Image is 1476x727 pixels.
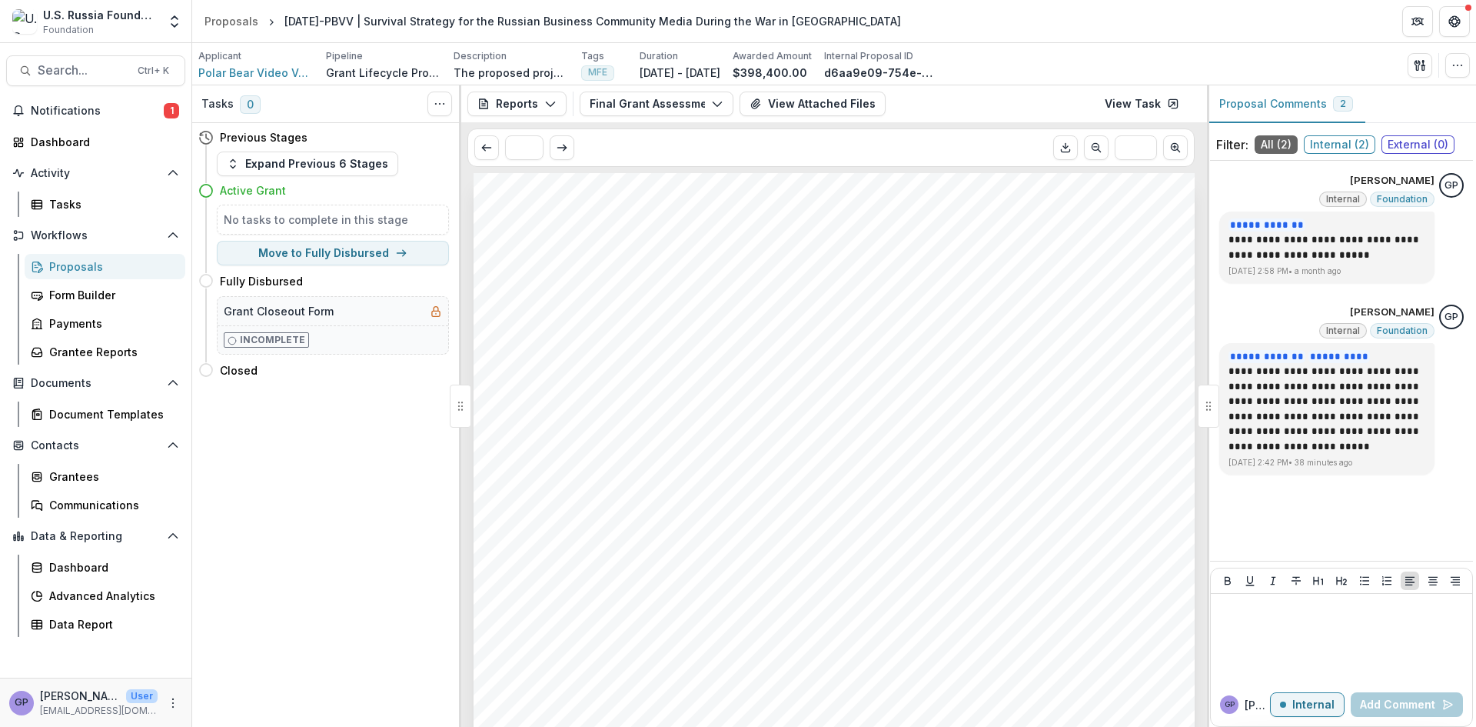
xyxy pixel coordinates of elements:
a: Proposals [198,10,264,32]
button: Add Comment [1351,692,1463,717]
div: Form Builder [49,287,173,303]
a: View Task [1095,92,1188,116]
button: Open Documents [6,371,185,395]
div: Proposals [204,13,258,29]
span: MFE [517,515,548,530]
button: Internal [1270,692,1345,717]
button: Move to Fully Disbursed [217,241,449,265]
div: Dashboard [31,134,173,150]
img: U.S. Russia Foundation [12,9,37,34]
button: Underline [1241,572,1259,590]
a: Dashboard [6,129,185,155]
span: Documents [31,377,161,390]
div: Communications [49,497,173,513]
p: [PERSON_NAME] P [1245,697,1270,713]
span: External ( 0 ) [1381,135,1454,154]
h4: Active Grant [220,182,286,198]
span: Foundation [1377,194,1428,205]
a: Dashboard [25,555,185,580]
button: Partners [1402,6,1433,37]
button: Open Contacts [6,433,185,458]
span: 0 [240,95,261,114]
div: Tasks [49,196,173,212]
a: Grantees [25,464,185,489]
button: Align Right [1446,572,1464,590]
div: Grantee Reports [49,344,173,360]
span: Foundation [43,23,94,37]
p: Internal Proposal ID [824,49,913,63]
button: Bullet List [1355,572,1374,590]
div: Dashboard [49,559,173,575]
span: FINAL GRANT ASSESSMENT [517,258,819,279]
h3: Tasks [201,98,234,111]
p: Duration [640,49,678,63]
p: The proposed project aims to sustain and develop the operations of The Bell by addressing three k... [454,65,569,81]
p: [DATE] 2:42 PM • 38 minutes ago [1228,457,1425,469]
p: $398,400.00 [733,65,807,81]
div: Ctrl + K [135,62,172,79]
button: Search... [6,55,185,86]
p: Pipeline [326,49,363,63]
button: Align Left [1401,572,1419,590]
p: Applicant [198,49,241,63]
button: Bold [1218,572,1237,590]
div: Advanced Analytics [49,588,173,604]
button: Get Help [1439,6,1470,37]
a: Communications [25,492,185,518]
p: Incomplete [240,333,305,347]
button: Ordered List [1378,572,1396,590]
span: Project title [517,417,610,434]
span: Contacts [31,439,161,452]
span: 1 [164,103,179,118]
span: Foundation [1377,325,1428,336]
a: Proposals [25,254,185,279]
span: Internal [1326,325,1360,336]
p: d6aa9e09-754e-4de2-9350-37d6a2791447 [824,65,939,81]
nav: breadcrumb [198,10,907,32]
p: [PERSON_NAME] [1350,173,1434,188]
button: Scroll to previous page [1084,135,1109,160]
p: [EMAIL_ADDRESS][DOMAIN_NAME] [40,704,158,718]
a: Advanced Analytics [25,583,185,609]
span: Internal ( 2 ) [1304,135,1375,154]
button: Download PDF [1053,135,1078,160]
div: [DATE]-PBVV | Survival Strategy for the Russian Business Community Media During the War in [GEOGR... [284,13,901,29]
span: Project duration [517,552,647,569]
button: Heading 2 [1332,572,1351,590]
div: U.S. Russia Foundation [43,7,158,23]
p: [PERSON_NAME] [1350,305,1434,320]
a: Form Builder [25,282,185,308]
span: Internal [1326,194,1360,205]
div: Gennady Podolny [1444,181,1458,191]
p: Filter: [1216,135,1248,154]
div: Payments [49,315,173,332]
span: All ( 2 ) [1255,135,1298,154]
p: [DATE] - [DATE] [640,65,720,81]
span: [DATE]-PBVV [517,322,607,336]
span: in [GEOGRAPHIC_DATA] [517,457,684,472]
span: Polar Bear Video Ventures Inc. [517,380,717,395]
a: Payments [25,311,185,336]
button: Open Data & Reporting [6,524,185,549]
button: Notifications1 [6,98,185,123]
p: Tags [581,49,604,63]
button: Open Activity [6,161,185,185]
button: Proposal Comments [1207,85,1365,123]
button: Scroll to previous page [474,135,499,160]
span: [DATE]-PBVV | Survival Strategy for the Russian Business Community Media During the War [517,438,1116,452]
span: [DATE] - [DATE] [517,574,622,589]
span: Activity [31,167,161,180]
a: Polar Bear Video Ventures Inc. [198,65,314,81]
span: Grantee name [517,358,630,375]
button: Align Center [1424,572,1442,590]
div: Gennady Podolny [1225,701,1235,709]
div: Gennady Podolny [15,698,28,708]
div: Proposals [49,258,173,275]
h5: No tasks to complete in this stage [224,212,442,228]
p: Grant Lifecycle Process [326,65,441,81]
p: User [126,689,158,703]
a: Document Templates [25,402,185,427]
button: More [164,694,182,712]
span: Submission Responses [517,217,791,242]
span: Project area [517,494,614,511]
